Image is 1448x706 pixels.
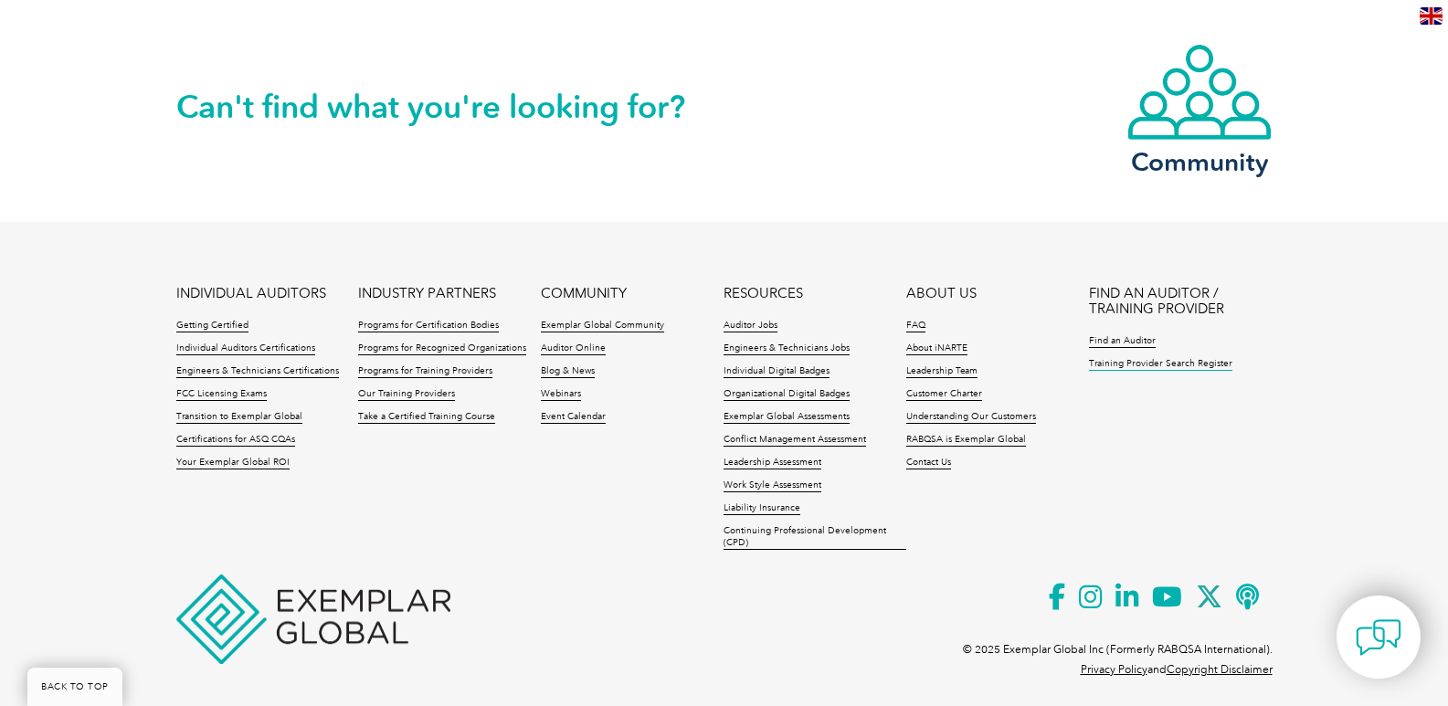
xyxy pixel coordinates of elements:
[176,411,302,424] a: Transition to Exemplar Global
[724,434,866,447] a: Conflict Management Assessment
[906,286,977,301] a: ABOUT US
[1420,7,1443,25] img: en
[176,457,290,469] a: Your Exemplar Global ROI
[27,668,122,706] a: BACK TO TOP
[541,365,595,378] a: Blog & News
[724,286,803,301] a: RESOURCES
[1126,43,1273,142] img: icon-community.webp
[724,411,850,424] a: Exemplar Global Assessments
[1356,615,1401,660] img: contact-chat.png
[541,411,606,424] a: Event Calendar
[176,365,339,378] a: Engineers & Technicians Certifications
[358,320,499,332] a: Programs for Certification Bodies
[541,286,627,301] a: COMMUNITY
[963,639,1273,659] p: © 2025 Exemplar Global Inc (Formerly RABQSA International).
[1089,358,1232,371] a: Training Provider Search Register
[541,320,664,332] a: Exemplar Global Community
[1126,43,1273,174] a: Community
[906,365,978,378] a: Leadership Team
[1089,286,1272,317] a: FIND AN AUDITOR / TRAINING PROVIDER
[541,388,581,401] a: Webinars
[906,320,925,332] a: FAQ
[1126,151,1273,174] h3: Community
[724,457,821,469] a: Leadership Assessment
[1081,663,1147,676] a: Privacy Policy
[724,388,850,401] a: Organizational Digital Badges
[358,342,526,355] a: Programs for Recognized Organizations
[176,286,326,301] a: INDIVIDUAL AUDITORS
[906,342,967,355] a: About iNARTE
[906,411,1036,424] a: Understanding Our Customers
[906,388,982,401] a: Customer Charter
[358,411,495,424] a: Take a Certified Training Course
[724,502,800,515] a: Liability Insurance
[724,342,850,355] a: Engineers & Technicians Jobs
[724,365,830,378] a: Individual Digital Badges
[1167,663,1273,676] a: Copyright Disclaimer
[358,365,492,378] a: Programs for Training Providers
[724,525,906,550] a: Continuing Professional Development (CPD)
[176,342,315,355] a: Individual Auditors Certifications
[176,434,295,447] a: Certifications for ASQ CQAs
[358,388,455,401] a: Our Training Providers
[176,388,267,401] a: FCC Licensing Exams
[176,92,724,121] h2: Can't find what you're looking for?
[541,342,606,355] a: Auditor Online
[1081,659,1273,680] p: and
[358,286,496,301] a: INDUSTRY PARTNERS
[1089,335,1156,348] a: Find an Auditor
[176,574,450,664] img: Exemplar Global
[906,457,951,469] a: Contact Us
[724,479,821,492] a: Work Style Assessment
[176,320,248,332] a: Getting Certified
[906,434,1026,447] a: RABQSA is Exemplar Global
[724,320,777,332] a: Auditor Jobs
